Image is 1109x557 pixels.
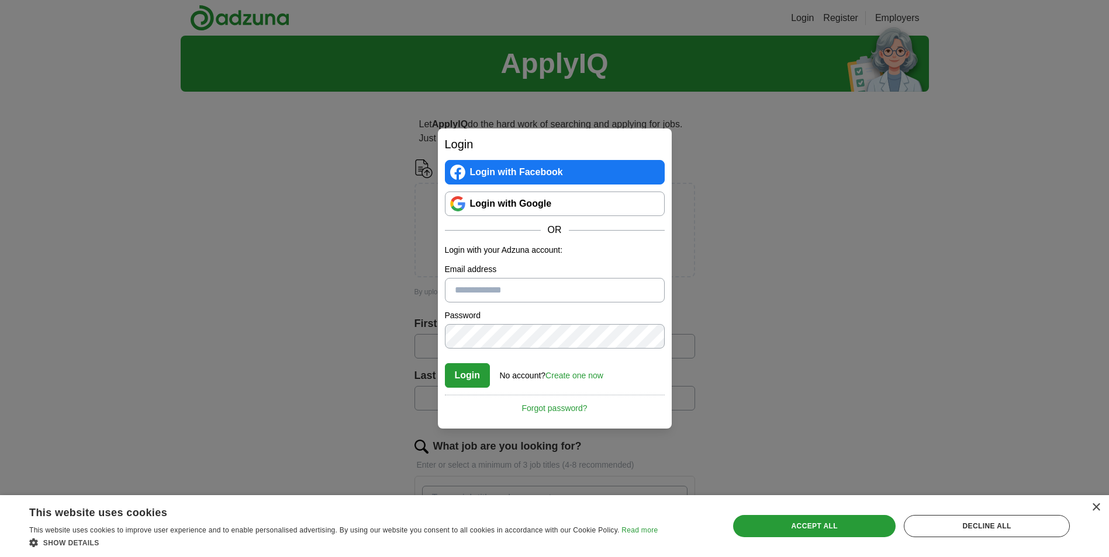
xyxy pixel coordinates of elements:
a: Create one now [545,371,603,380]
a: Forgot password? [445,395,665,415]
div: Close [1091,503,1100,512]
div: No account? [500,363,603,382]
span: This website uses cookies to improve user experience and to enable personalised advertising. By u... [29,526,620,534]
div: Accept all [733,515,896,537]
div: Decline all [904,515,1070,537]
span: Show details [43,539,99,547]
a: Login with Google [445,192,665,216]
a: Read more, opens a new window [621,526,658,534]
div: Show details [29,537,658,548]
a: Login with Facebook [445,160,665,184]
div: This website uses cookies [29,502,628,520]
label: Password [445,309,665,322]
label: Email address [445,263,665,276]
span: OR [541,223,569,237]
p: Login with your Adzuna account: [445,244,665,256]
h2: Login [445,135,665,153]
button: Login [445,363,490,388]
